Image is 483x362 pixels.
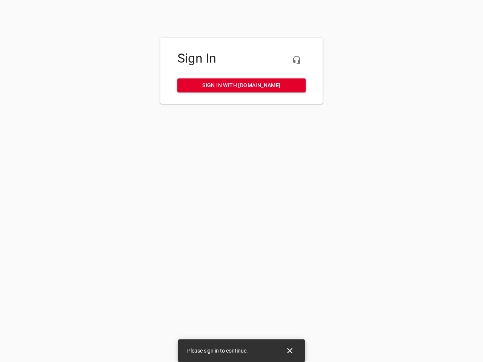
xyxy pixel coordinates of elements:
[183,81,300,90] span: Sign in with [DOMAIN_NAME]
[281,342,299,360] button: Close
[177,51,306,66] h4: Sign In
[187,348,248,354] span: Please sign in to continue.
[288,51,306,69] button: Live Chat
[177,78,306,92] a: Sign in with [DOMAIN_NAME]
